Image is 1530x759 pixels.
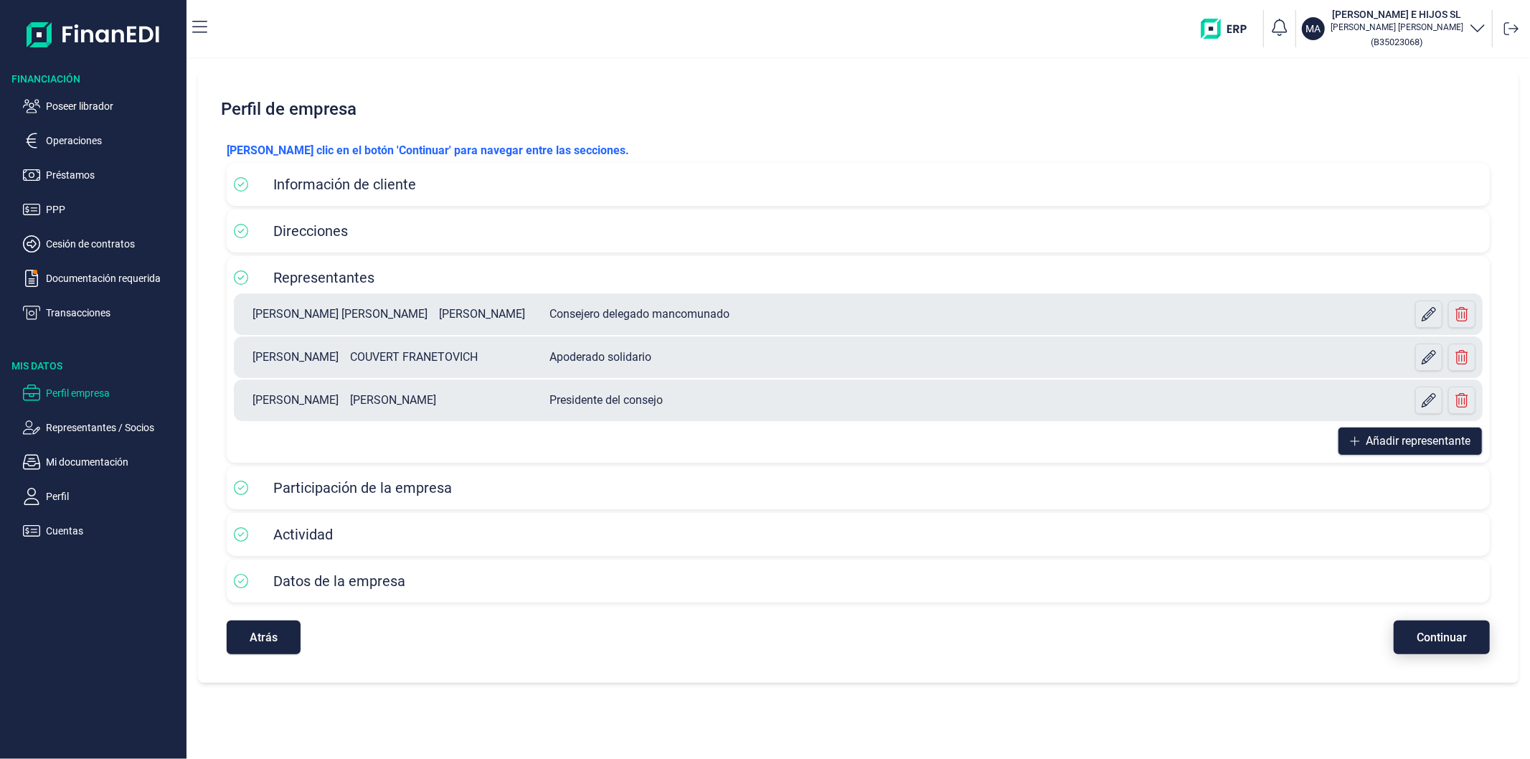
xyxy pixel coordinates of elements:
h2: Perfil de empresa [215,88,1501,131]
span: Añadir representante [1366,433,1470,450]
p: Mi documentación [46,453,181,471]
p: PPP [46,201,181,218]
p: [PERSON_NAME] clic en el botón 'Continuar' para navegar entre las secciones. [227,142,1490,159]
div: [PERSON_NAME] [PERSON_NAME] [252,306,428,323]
span: Datos de la empresa [273,572,405,590]
p: Cesión de contratos [46,235,181,253]
span: Actividad [273,526,333,543]
div: [PERSON_NAME] [252,349,339,366]
img: Logo de aplicación [27,11,161,57]
span: Representantes [273,269,374,286]
button: Atrás [227,621,301,654]
span: Información de cliente [273,176,416,193]
button: Documentación requerida [23,270,181,287]
button: PPP [23,201,181,218]
div: Consejero delegado mancomunado [549,306,729,323]
div: COUVERT FRANETOVICH [350,349,478,366]
p: Préstamos [46,166,181,184]
p: Cuentas [46,522,181,539]
button: Operaciones [23,132,181,149]
small: Copiar cif [1371,37,1423,47]
h3: [PERSON_NAME] E HIJOS SL [1331,7,1463,22]
button: Transacciones [23,304,181,321]
button: Perfil [23,488,181,505]
p: Poseer librador [46,98,181,115]
button: Perfil empresa [23,385,181,402]
p: Operaciones [46,132,181,149]
p: MA [1306,22,1321,36]
span: Atrás [250,632,278,643]
p: Perfil [46,488,181,505]
p: Representantes / Socios [46,419,181,436]
p: [PERSON_NAME] [PERSON_NAME] [1331,22,1463,33]
span: Direcciones [273,222,348,240]
button: Mi documentación [23,453,181,471]
span: Participación de la empresa [273,479,452,496]
button: Cesión de contratos [23,235,181,253]
span: Continuar [1417,632,1467,643]
p: Perfil empresa [46,385,181,402]
div: [PERSON_NAME] [439,306,525,323]
button: MA[PERSON_NAME] E HIJOS SL[PERSON_NAME] [PERSON_NAME](B35023068) [1302,7,1486,50]
div: [PERSON_NAME] [252,392,339,409]
button: Añadir representante [1338,427,1483,456]
img: erp [1201,19,1257,39]
p: Documentación requerida [46,270,181,287]
button: Préstamos [23,166,181,184]
div: Presidente del consejo [549,392,663,409]
div: Apoderado solidario [549,349,651,366]
p: Transacciones [46,304,181,321]
button: Continuar [1394,621,1490,654]
button: Cuentas [23,522,181,539]
button: Representantes / Socios [23,419,181,436]
div: [PERSON_NAME] [350,392,436,409]
button: Poseer librador [23,98,181,115]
